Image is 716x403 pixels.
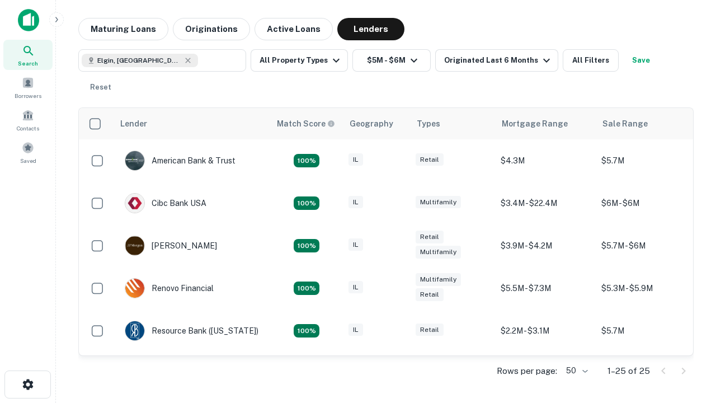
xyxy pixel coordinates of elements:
img: picture [125,321,144,340]
div: Retail [416,288,444,301]
div: Matching Properties: 7, hasApolloMatch: undefined [294,154,319,167]
div: Multifamily [416,196,461,209]
p: 1–25 of 25 [607,364,650,378]
h6: Match Score [277,118,333,130]
span: Search [18,59,38,68]
a: Search [3,40,53,70]
div: [PERSON_NAME] [125,236,217,256]
div: Retail [416,324,444,336]
div: Multifamily [416,273,461,286]
p: Rows per page: [497,364,557,378]
div: IL [348,324,363,336]
div: American Bank & Trust [125,151,235,171]
div: Sale Range [602,117,648,130]
td: $5.3M - $5.9M [596,267,696,310]
div: Resource Bank ([US_STATE]) [125,321,258,341]
img: picture [125,236,144,255]
td: $3.4M - $22.4M [495,182,596,224]
td: $4.3M [495,139,596,182]
div: IL [348,153,363,166]
td: $4M [495,352,596,395]
div: Matching Properties: 4, hasApolloMatch: undefined [294,239,319,252]
td: $3.9M - $4.2M [495,224,596,267]
td: $5.5M - $7.3M [495,267,596,310]
div: Mortgage Range [502,117,568,130]
div: IL [348,281,363,294]
button: Originated Last 6 Months [435,49,558,72]
div: Renovo Financial [125,278,214,298]
a: Saved [3,137,53,167]
img: capitalize-icon.png [18,9,39,31]
th: Geography [343,108,410,139]
div: Cibc Bank USA [125,193,206,213]
span: Contacts [17,124,39,133]
th: Sale Range [596,108,696,139]
img: picture [125,151,144,170]
button: $5M - $6M [352,49,431,72]
td: $6M - $6M [596,182,696,224]
div: Matching Properties: 4, hasApolloMatch: undefined [294,196,319,210]
div: Retail [416,153,444,166]
button: All Filters [563,49,619,72]
div: Capitalize uses an advanced AI algorithm to match your search with the best lender. The match sco... [277,118,335,130]
img: picture [125,279,144,298]
th: Lender [114,108,270,139]
th: Mortgage Range [495,108,596,139]
img: picture [125,194,144,213]
button: Originations [173,18,250,40]
div: IL [348,238,363,251]
div: 50 [562,363,590,379]
button: Active Loans [255,18,333,40]
td: $5.7M - $6M [596,224,696,267]
a: Contacts [3,105,53,135]
div: Originated Last 6 Months [444,54,553,67]
div: Lender [120,117,147,130]
div: Geography [350,117,393,130]
button: Reset [83,76,119,99]
td: $2.2M - $3.1M [495,310,596,352]
td: $5.6M [596,352,696,395]
span: Saved [20,156,36,165]
span: Elgin, [GEOGRAPHIC_DATA], [GEOGRAPHIC_DATA] [97,55,181,65]
iframe: Chat Widget [660,278,716,331]
div: Matching Properties: 4, hasApolloMatch: undefined [294,282,319,295]
button: Maturing Loans [78,18,168,40]
th: Types [410,108,495,139]
div: Matching Properties: 4, hasApolloMatch: undefined [294,324,319,338]
div: Multifamily [416,246,461,259]
th: Capitalize uses an advanced AI algorithm to match your search with the best lender. The match sco... [270,108,343,139]
div: IL [348,196,363,209]
span: Borrowers [15,91,41,100]
button: Lenders [337,18,404,40]
div: Types [417,117,440,130]
div: Retail [416,231,444,243]
td: $5.7M [596,310,696,352]
a: Borrowers [3,72,53,102]
button: Save your search to get updates of matches that match your search criteria. [623,49,659,72]
button: All Property Types [251,49,348,72]
td: $5.7M [596,139,696,182]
